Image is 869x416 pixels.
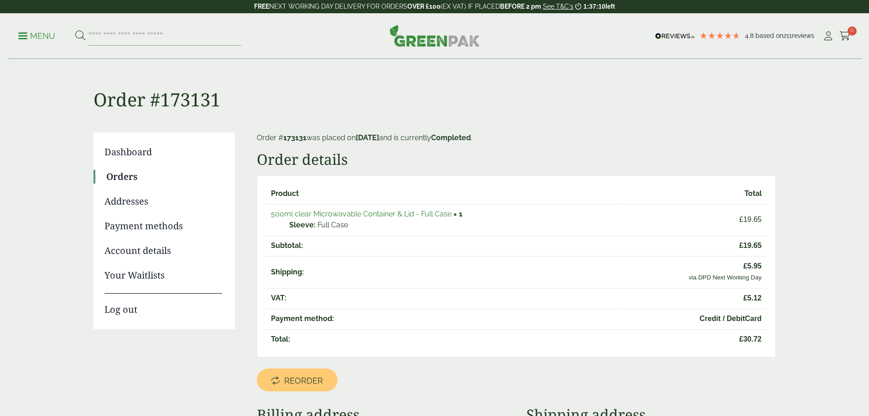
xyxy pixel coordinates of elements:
th: Payment method: [265,309,617,328]
strong: × 1 [453,210,463,218]
a: 500ml clear Microwavable Container & Lid - Full Case [271,210,452,218]
span: £ [739,216,744,223]
p: Full Case [289,220,612,231]
a: Payment methods [104,219,222,233]
span: 30.72 [624,334,762,345]
span: 5.95 [624,261,762,272]
th: Subtotal: [265,236,617,255]
a: Menu [18,31,55,40]
span: 19.65 [624,240,762,251]
img: REVIEWS.io [655,33,695,39]
i: My Account [822,32,834,41]
bdi: 19.65 [739,216,762,223]
span: 0 [848,26,857,36]
th: Shipping: [265,256,617,287]
span: £ [739,335,744,343]
mark: 173131 [283,133,307,142]
th: Total: [265,329,617,349]
strong: Sleeve: [289,220,316,231]
span: 5.12 [624,293,762,304]
div: 4.79 Stars [699,32,740,40]
span: 4.8 [745,32,755,39]
a: Dashboard [104,145,222,159]
span: £ [739,242,744,249]
td: Credit / DebitCard [618,309,767,328]
a: See T&C's [543,3,573,10]
span: £ [743,262,747,270]
mark: Completed [431,133,471,142]
mark: [DATE] [356,133,379,142]
a: Your Waitlists [104,269,222,282]
strong: BEFORE 2 pm [500,3,541,10]
img: GreenPak Supplies [390,25,480,47]
a: 0 [839,29,851,43]
span: £ [743,294,747,302]
th: Total [618,184,767,203]
a: Orders [106,170,222,184]
strong: FREE [254,3,269,10]
p: Menu [18,31,55,42]
a: Account details [104,244,222,258]
p: Order # was placed on and is currently . [257,132,776,143]
a: Reorder [257,369,338,391]
h2: Order details [257,151,776,168]
span: left [605,3,615,10]
span: Reorder [284,376,323,386]
a: Addresses [104,195,222,208]
span: reviews [792,32,814,39]
th: Product [265,184,617,203]
th: VAT: [265,288,617,308]
span: 211 [783,32,792,39]
a: Log out [104,293,222,316]
strong: OVER £100 [407,3,441,10]
span: 1:37:10 [583,3,605,10]
i: Cart [839,32,851,41]
h1: Order #173131 [94,59,776,111]
span: Based on [755,32,783,39]
small: via DPD Next Working Day [689,274,762,281]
